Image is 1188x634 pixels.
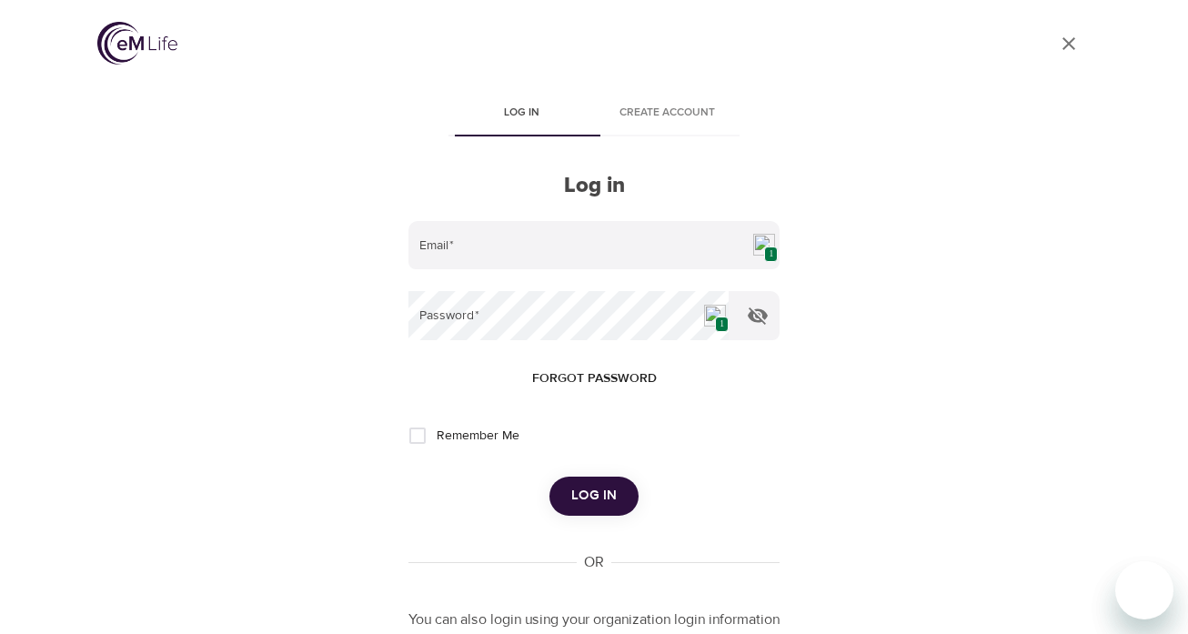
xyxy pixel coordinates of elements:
[1047,22,1091,65] a: close
[525,362,664,396] button: Forgot password
[1115,561,1173,619] iframe: Button to launch messaging window
[437,427,519,446] span: Remember Me
[459,104,583,123] span: Log in
[549,477,639,515] button: Log in
[764,247,778,262] span: 1
[408,93,780,136] div: disabled tabs example
[97,22,177,65] img: logo
[408,609,780,630] p: You can also login using your organization login information
[605,104,729,123] span: Create account
[753,234,775,256] img: npw-badge-icon.svg
[715,317,729,332] span: 1
[577,552,611,573] div: OR
[408,173,780,199] h2: Log in
[532,367,657,390] span: Forgot password
[704,305,726,327] img: npw-badge-icon.svg
[571,484,617,508] span: Log in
